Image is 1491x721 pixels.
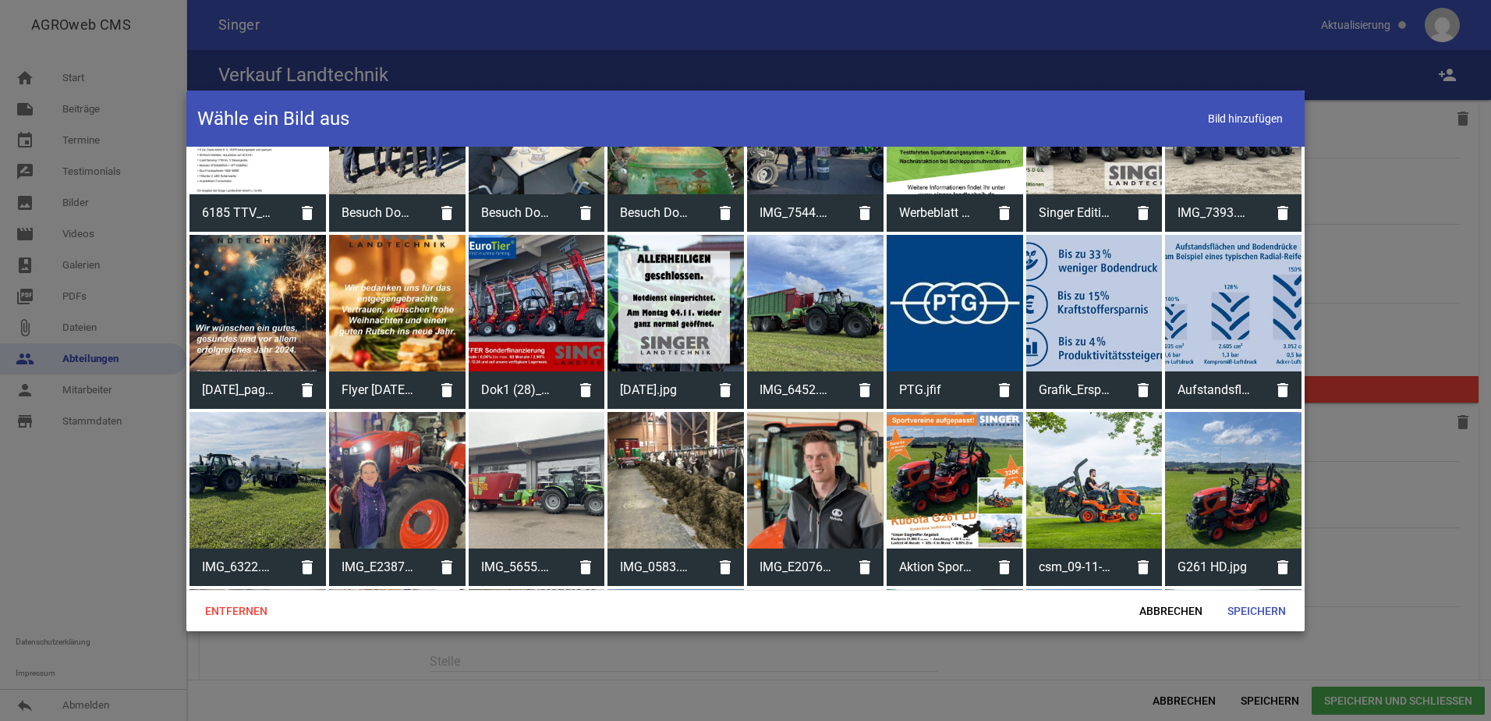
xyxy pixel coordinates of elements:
[1264,194,1302,232] i: delete
[846,194,884,232] i: delete
[986,194,1023,232] i: delete
[1165,193,1264,233] span: IMG_7393.JPG
[1165,547,1264,588] span: G261 HD.jpg
[607,547,707,588] span: IMG_0583.JPG
[986,371,1023,409] i: delete
[567,549,604,586] i: delete
[1264,549,1302,586] i: delete
[567,371,604,409] i: delete
[469,547,568,588] span: IMG_5655.JPG
[469,370,568,410] span: Dok1 (28)_page-0001.jpg
[887,370,986,410] span: PTG.jfif
[289,549,326,586] i: delete
[329,370,428,410] span: Flyer Weihnachten 2023 Singer_page-0001.jpg
[607,370,707,410] span: Allerheiligen.jpg
[1124,194,1162,232] i: delete
[197,106,349,131] h4: Wähle ein Bild aus
[329,547,428,588] span: IMG_E2387.JPG
[707,194,744,232] i: delete
[329,193,428,233] span: Besuch Dobrindt_Singer_008.jpg
[846,371,884,409] i: delete
[289,371,326,409] i: delete
[1197,102,1294,134] span: Bild hinzufügen
[1264,371,1302,409] i: delete
[193,597,280,625] span: Entfernen
[846,549,884,586] i: delete
[289,194,326,232] i: delete
[747,193,846,233] span: IMG_7544.JPG
[1026,193,1125,233] span: Singer Edition 2025.jpg
[189,547,289,588] span: IMG_6322.JPG
[1215,597,1298,625] span: Speichern
[1026,547,1125,588] span: csm_09-11-20Kubota_G-Serie_1_984072959d.jpg
[707,371,744,409] i: delete
[428,194,466,232] i: delete
[747,547,846,588] span: IMG_E2076.JPG
[747,370,846,410] span: IMG_6452.JPG
[189,193,289,233] span: 6185 TTV_page-0001.jpg
[428,549,466,586] i: delete
[1124,549,1162,586] i: delete
[189,370,289,410] span: Neujahr 2024_page-0001.jpg
[1124,371,1162,409] i: delete
[887,193,986,233] span: Werbeblatt 2025 (5)_page-0001.jpg
[1026,370,1125,410] span: Grafik_Ersparniss_deut.jpg
[607,193,707,233] span: Besuch Dobrindt_Singer_002.jpg
[887,547,986,588] span: Aktion Sportverein Kubota Profimäher.jpg
[469,193,568,233] span: Besuch Dobrindt_Singer_006.jpg
[567,194,604,232] i: delete
[1127,597,1215,625] span: Abbrechen
[428,371,466,409] i: delete
[1165,370,1264,410] span: Aufstandsflaechen_u_Bodendruecke_deut.jpg
[986,549,1023,586] i: delete
[707,549,744,586] i: delete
